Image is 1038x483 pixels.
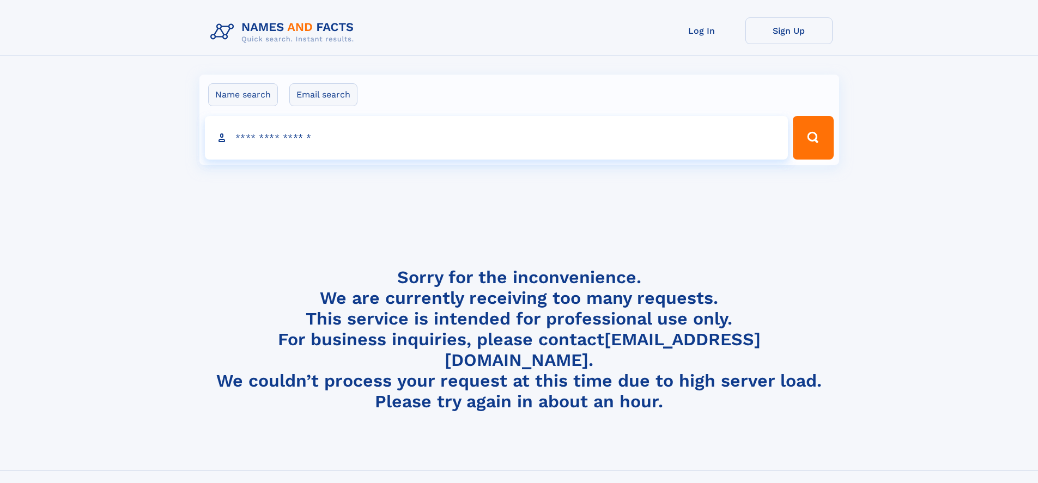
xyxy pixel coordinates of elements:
[208,83,278,106] label: Name search
[745,17,833,44] a: Sign Up
[289,83,357,106] label: Email search
[206,267,833,412] h4: Sorry for the inconvenience. We are currently receiving too many requests. This service is intend...
[658,17,745,44] a: Log In
[445,329,761,370] a: [EMAIL_ADDRESS][DOMAIN_NAME]
[206,17,363,47] img: Logo Names and Facts
[205,116,788,160] input: search input
[793,116,833,160] button: Search Button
